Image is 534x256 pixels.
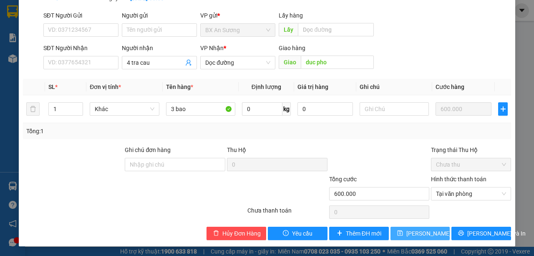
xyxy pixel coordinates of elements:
div: Người nhận [122,43,197,53]
span: Tên hàng [166,84,193,90]
span: Giá trị hàng [297,84,328,90]
div: Người gửi [122,11,197,20]
div: SĐT Người Nhận [43,43,118,53]
span: Yêu cầu [292,229,312,238]
span: Lấy [279,23,298,36]
span: kg [282,102,291,116]
span: Giao hàng [279,45,305,51]
span: Tại văn phòng [436,188,506,200]
input: Ghi chú đơn hàng [125,158,225,171]
button: save[PERSON_NAME] thay đổi [390,227,450,240]
span: plus [499,106,507,112]
label: Hình thức thanh toán [431,176,486,182]
span: user-add [185,59,192,66]
span: Thu Hộ [227,147,246,153]
span: Hủy Đơn Hàng [222,229,261,238]
button: plus [498,102,508,116]
span: Cước hàng [436,84,464,90]
span: exclamation-circle [283,230,289,237]
input: Ghi Chú [360,102,429,116]
span: [PERSON_NAME] thay đổi [406,229,473,238]
th: Ghi chú [356,79,432,95]
label: Ghi chú đơn hàng [125,147,171,153]
div: Chưa thanh toán [247,206,328,221]
input: 0 [436,102,491,116]
button: deleteHủy Đơn Hàng [207,227,266,240]
span: Lấy hàng [279,12,303,19]
div: Trạng thái Thu Hộ [431,145,511,155]
button: delete [26,102,40,116]
span: Chưa thu [436,158,506,171]
div: Tổng: 1 [26,127,207,136]
span: save [397,230,403,237]
span: Tổng cước [329,176,357,182]
span: Khác [95,103,154,115]
span: Giao [279,56,301,69]
span: plus [337,230,343,237]
span: delete [213,230,219,237]
span: SL [48,84,55,90]
button: printer[PERSON_NAME] và In [451,227,511,240]
span: BX An Sương [205,24,270,36]
span: Đơn vị tính [90,84,121,90]
span: printer [458,230,464,237]
span: Thêm ĐH mới [346,229,381,238]
div: SĐT Người Gửi [43,11,118,20]
button: exclamation-circleYêu cầu [268,227,327,240]
span: Dọc đường [205,56,270,69]
span: VP Nhận [200,45,224,51]
input: Dọc đường [301,56,373,69]
button: plusThêm ĐH mới [329,227,389,240]
input: Dọc đường [298,23,373,36]
span: Định lượng [252,84,281,90]
span: [PERSON_NAME] và In [467,229,526,238]
input: VD: Bàn, Ghế [166,102,235,116]
div: VP gửi [200,11,275,20]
